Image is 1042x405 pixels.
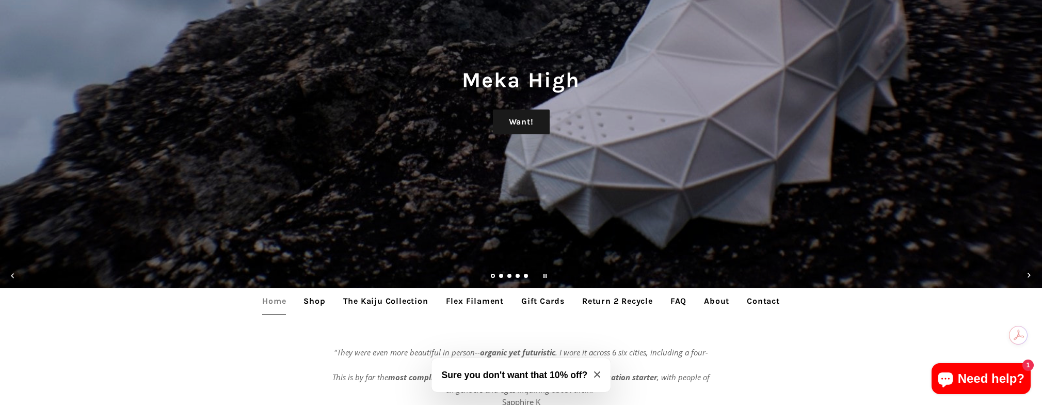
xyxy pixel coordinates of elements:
[491,274,496,279] a: Slide 1, current
[2,264,24,287] button: Previous slide
[480,347,555,357] strong: organic yet futuristic
[928,363,1034,397] inbox-online-store-chat: Shopify online store chat
[696,288,737,314] a: About
[335,288,436,314] a: The Kaiju Collection
[534,264,556,287] button: Pause slideshow
[434,347,708,370] em: . I wore it across 6 six cities, including a four-day music festival, and
[739,288,788,314] a: Contact
[334,347,480,357] em: "They were even more beautiful in person--
[493,110,550,134] a: Want!
[1018,264,1040,287] button: Next slide
[524,274,529,279] a: Load slide 5
[507,274,512,279] a: Load slide 3
[499,274,504,279] a: Load slide 2
[438,288,511,314] a: Flex Filament
[10,65,1032,95] h1: Meka High
[516,274,521,279] a: Load slide 4
[254,288,294,314] a: Home
[574,288,661,314] a: Return 2 Recycle
[514,288,572,314] a: Gift Cards
[388,372,479,382] strong: most complimented item
[296,288,333,314] a: Shop
[663,288,694,314] a: FAQ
